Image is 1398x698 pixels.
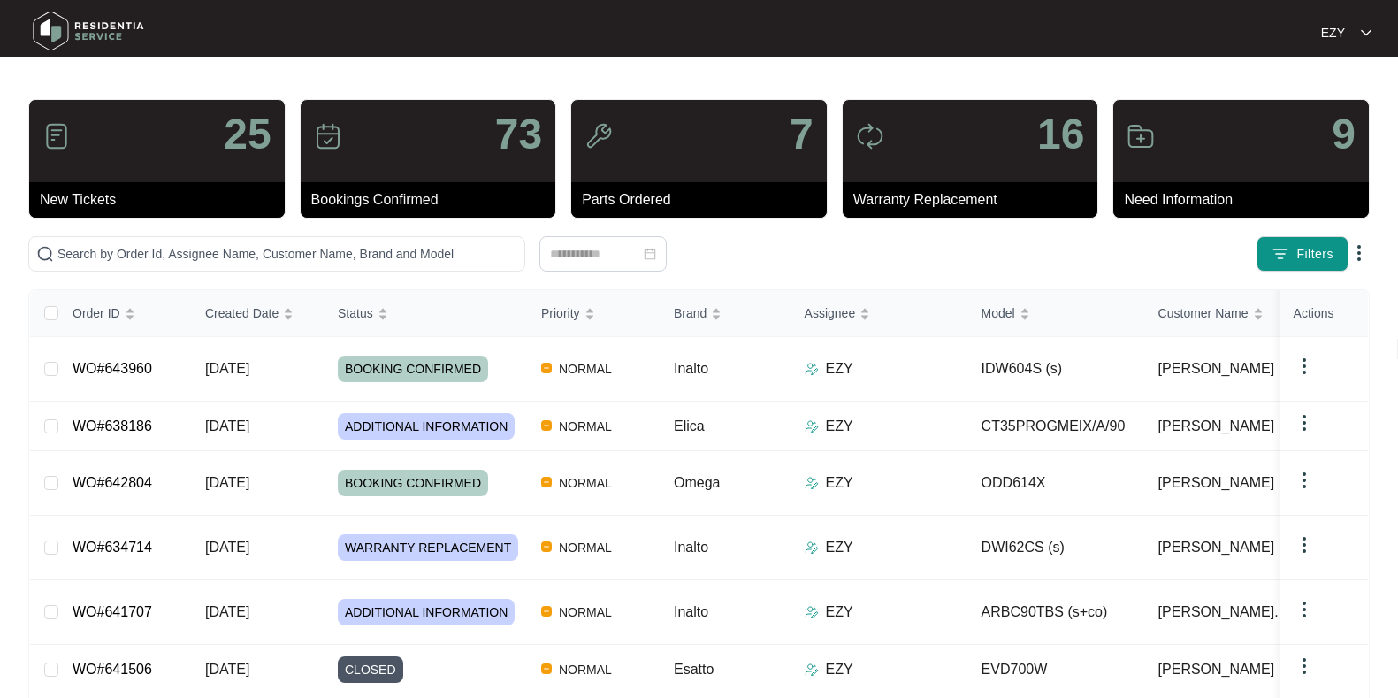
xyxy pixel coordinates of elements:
span: NORMAL [552,659,619,680]
img: dropdown arrow [1361,28,1371,37]
img: Vercel Logo [541,477,552,487]
th: Assignee [791,290,967,337]
span: Omega [674,475,720,490]
span: Status [338,303,373,323]
p: Need Information [1124,189,1369,211]
span: Esatto [674,662,714,677]
th: Created Date [191,290,324,337]
span: ADDITIONAL INFORMATION [338,599,515,625]
img: Vercel Logo [541,606,552,617]
th: Actions [1280,290,1368,337]
span: Brand [674,303,707,323]
a: WO#638186 [73,418,152,433]
img: Assigner Icon [805,362,819,376]
span: Customer Name [1158,303,1249,323]
img: Assigner Icon [805,541,819,555]
p: 7 [790,113,814,156]
span: Created Date [205,303,279,323]
td: EVD700W [967,645,1144,694]
img: dropdown arrow [1294,534,1315,556]
td: ODD614X [967,451,1144,516]
img: Vercel Logo [541,420,552,431]
p: New Tickets [40,189,285,211]
p: Bookings Confirmed [311,189,556,211]
img: icon [1127,122,1155,150]
span: [PERSON_NAME] [1158,358,1275,380]
span: Inalto [674,604,708,619]
span: [DATE] [205,604,249,619]
p: 73 [495,113,542,156]
span: Assignee [805,303,856,323]
img: Vercel Logo [541,541,552,552]
img: Assigner Icon [805,476,819,490]
td: IDW604S (s) [967,337,1144,402]
p: EZY [826,358,853,380]
p: EZY [1321,24,1345,42]
img: filter icon [1272,245,1289,263]
img: Vercel Logo [541,663,552,674]
img: dropdown arrow [1348,242,1370,264]
span: NORMAL [552,358,619,380]
img: Assigner Icon [805,419,819,433]
span: WARRANTY REPLACEMENT [338,534,518,561]
img: search-icon [36,245,54,263]
span: [PERSON_NAME]... [1158,602,1287,623]
img: icon [314,122,342,150]
span: [PERSON_NAME] [1158,472,1275,494]
p: Warranty Replacement [853,189,1098,211]
img: dropdown arrow [1294,470,1315,491]
span: [DATE] [205,475,249,490]
span: NORMAL [552,537,619,558]
span: Priority [541,303,580,323]
a: WO#634714 [73,540,152,555]
img: icon [584,122,613,150]
a: WO#641707 [73,604,152,619]
a: WO#641506 [73,662,152,677]
span: [PERSON_NAME] [1158,416,1275,437]
th: Status [324,290,527,337]
span: [DATE] [205,418,249,433]
p: EZY [826,659,853,680]
span: [DATE] [205,361,249,376]
span: [DATE] [205,540,249,555]
p: 9 [1332,113,1356,156]
span: NORMAL [552,416,619,437]
img: dropdown arrow [1294,356,1315,377]
img: icon [42,122,71,150]
img: dropdown arrow [1294,656,1315,677]
th: Model [967,290,1144,337]
a: WO#642804 [73,475,152,490]
span: NORMAL [552,472,619,494]
th: Order ID [58,290,191,337]
img: Vercel Logo [541,363,552,373]
span: [DATE] [205,662,249,677]
span: NORMAL [552,602,619,623]
td: ARBC90TBS (s+co) [967,580,1144,645]
p: EZY [826,416,853,437]
button: filter iconFilters [1257,236,1348,272]
span: Order ID [73,303,120,323]
span: BOOKING CONFIRMED [338,356,488,382]
img: icon [856,122,884,150]
img: Assigner Icon [805,663,819,677]
p: Parts Ordered [582,189,827,211]
th: Priority [527,290,660,337]
img: residentia service logo [27,4,150,58]
p: EZY [826,537,853,558]
a: WO#643960 [73,361,152,376]
p: EZY [826,472,853,494]
img: dropdown arrow [1294,412,1315,433]
span: ADDITIONAL INFORMATION [338,413,515,440]
img: dropdown arrow [1294,599,1315,620]
img: Assigner Icon [805,605,819,619]
span: Elica [674,418,705,433]
span: Inalto [674,361,708,376]
p: 16 [1037,113,1084,156]
span: Model [982,303,1015,323]
span: CLOSED [338,656,403,683]
td: DWI62CS (s) [967,516,1144,580]
td: CT35PROGMEIX/A/90 [967,402,1144,451]
input: Search by Order Id, Assignee Name, Customer Name, Brand and Model [57,244,517,264]
span: BOOKING CONFIRMED [338,470,488,496]
span: [PERSON_NAME] [1158,537,1275,558]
